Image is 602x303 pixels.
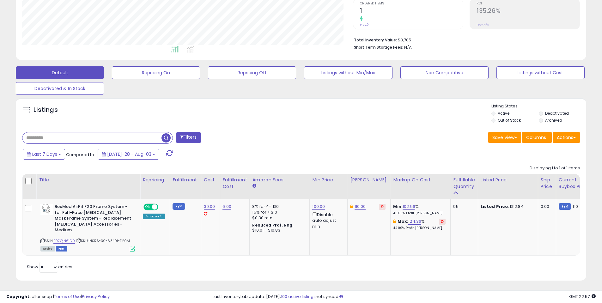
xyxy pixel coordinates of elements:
[391,174,451,199] th: The percentage added to the cost of goods (COGS) that forms the calculator for Min & Max prices.
[222,177,247,190] div: Fulfillment Cost
[208,66,296,79] button: Repricing Off
[354,45,403,50] b: Short Term Storage Fees:
[204,177,217,183] div: Cost
[393,211,446,215] p: 40.00% Profit [PERSON_NAME]
[496,66,585,79] button: Listings without Cost
[16,66,104,79] button: Default
[559,203,571,210] small: FBM
[304,66,392,79] button: Listings without Min/Max
[252,222,294,228] b: Reduced Prof. Rng.
[360,2,463,5] span: Ordered Items
[66,152,95,158] span: Compared to:
[55,204,131,235] b: ResMed AirFit F20 Frame System - for Full-Face [MEDICAL_DATA] Mask Frame System - Replacement [ME...
[204,203,215,210] a: 39.00
[32,151,57,157] span: Last 7 Days
[312,211,343,229] div: Disable auto adjust min
[393,226,446,230] p: 44.09% Profit [PERSON_NAME]
[355,203,366,210] a: 110.00
[143,177,167,183] div: Repricing
[40,204,53,215] img: 31j29L-jN6L._SL40_.jpg
[252,183,256,189] small: Amazon Fees.
[252,204,305,209] div: 8% for <= $10
[252,209,305,215] div: 15% for > $10
[545,111,569,116] label: Deactivated
[360,23,369,27] small: Prev: 0
[252,177,307,183] div: Amazon Fees
[53,238,75,244] a: B07Q1N61D9
[498,111,509,116] label: Active
[144,204,152,210] span: ON
[393,204,446,215] div: %
[33,106,58,114] h5: Listings
[173,177,198,183] div: Fulfillment
[354,36,575,43] li: $3,705
[143,214,165,219] div: Amazon AI
[157,204,167,210] span: OFF
[27,264,72,270] span: Show: entries
[354,37,397,43] b: Total Inventory Value:
[559,177,591,190] div: Current Buybox Price
[573,203,578,209] span: 110
[312,203,325,210] a: 100.00
[441,220,444,223] i: Revert to store-level Max Markup
[522,132,552,143] button: Columns
[408,218,421,225] a: 124.36
[403,203,415,210] a: 102.56
[491,103,586,109] p: Listing States:
[173,203,185,210] small: FBM
[312,177,345,183] div: Min Price
[281,294,316,300] a: 100 active listings
[404,44,412,50] span: N/A
[526,134,546,141] span: Columns
[82,294,110,300] a: Privacy Policy
[16,82,104,95] button: Deactivated & In Stock
[213,294,596,300] div: Last InventoryLab Update: [DATE], not synced.
[481,203,509,209] b: Listed Price:
[39,177,137,183] div: Title
[541,177,553,190] div: Ship Price
[176,132,201,143] button: Filters
[6,294,110,300] div: seller snap | |
[40,204,135,251] div: ASIN:
[477,2,580,5] span: ROI
[569,294,596,300] span: 2025-08-12 22:57 GMT
[56,246,67,251] span: FBM
[488,132,521,143] button: Save View
[545,118,562,123] label: Archived
[393,219,446,230] div: %
[112,66,200,79] button: Repricing On
[553,132,580,143] button: Actions
[393,219,396,223] i: This overrides the store level max markup for this listing
[252,215,305,221] div: $0.30 min
[393,203,403,209] b: Min:
[400,66,489,79] button: Non Competitive
[481,204,533,209] div: $112.84
[477,7,580,16] h2: 135.26%
[107,151,151,157] span: [DATE]-28 - Aug-03
[530,165,580,171] div: Displaying 1 to 1 of 1 items
[453,204,473,209] div: 95
[477,23,489,27] small: Prev: N/A
[350,204,353,209] i: This overrides the store level Dynamic Max Price for this listing
[393,177,448,183] div: Markup on Cost
[76,238,130,243] span: | SKU: NSRS-39-63401-F20M
[481,177,535,183] div: Listed Price
[222,203,231,210] a: 6.00
[381,205,384,208] i: Revert to store-level Dynamic Max Price
[350,177,388,183] div: [PERSON_NAME]
[40,246,55,251] span: All listings currently available for purchase on Amazon
[541,204,551,209] div: 0.00
[6,294,29,300] strong: Copyright
[453,177,475,190] div: Fulfillable Quantity
[23,149,65,160] button: Last 7 Days
[54,294,81,300] a: Terms of Use
[398,218,409,224] b: Max:
[498,118,521,123] label: Out of Stock
[360,7,463,16] h2: 1
[98,149,159,160] button: [DATE]-28 - Aug-03
[252,228,305,233] div: $10.01 - $10.83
